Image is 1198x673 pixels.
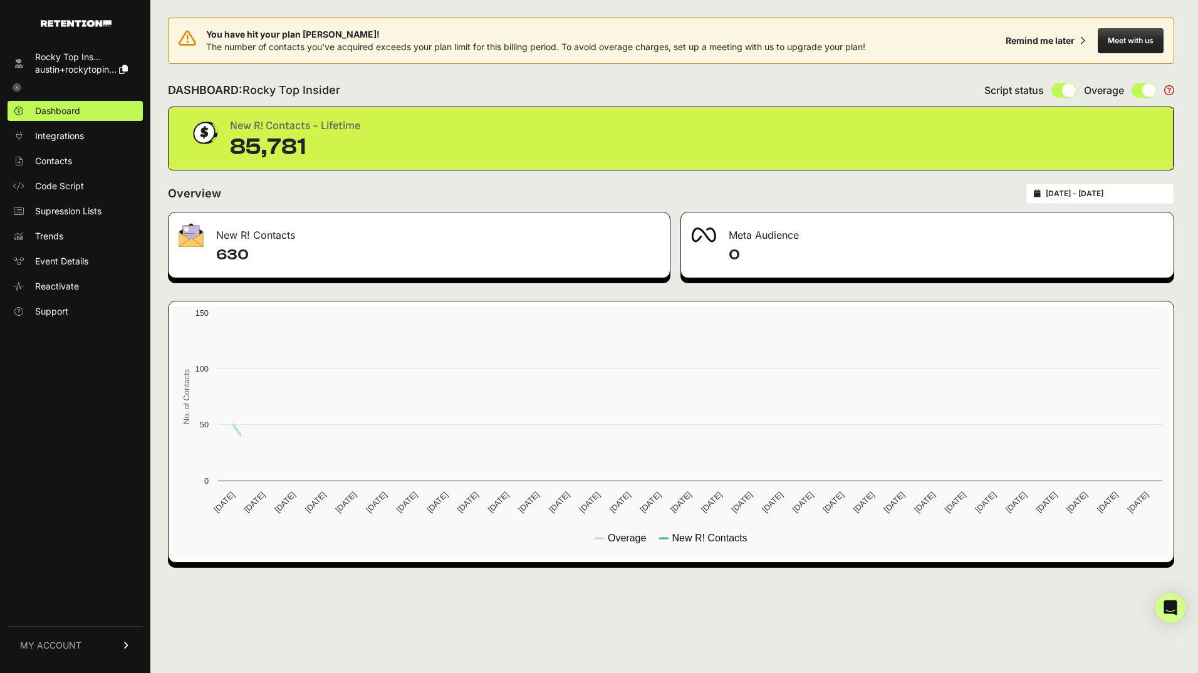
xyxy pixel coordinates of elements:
div: New R! Contacts - Lifetime [230,117,360,135]
text: [DATE] [730,490,754,514]
div: Rocky Top Ins... [35,51,128,63]
text: [DATE] [699,490,724,514]
span: Trends [35,230,63,243]
span: Code Script [35,180,84,192]
text: New R! Contacts [672,533,747,543]
text: [DATE] [273,490,297,514]
text: [DATE] [212,490,236,514]
text: [DATE] [578,490,602,514]
h4: 0 [729,245,1164,265]
h2: DASHBOARD: [168,81,340,99]
text: 100 [195,364,209,373]
text: [DATE] [395,490,419,514]
text: [DATE] [912,490,937,514]
h2: Overview [168,185,221,202]
text: [DATE] [608,490,632,514]
text: [DATE] [516,490,541,514]
text: [DATE] [1126,490,1150,514]
span: Overage [1084,83,1124,98]
img: fa-envelope-19ae18322b30453b285274b1b8af3d052b27d846a4fbe8435d1a52b978f639a2.png [179,223,204,247]
text: [DATE] [638,490,663,514]
text: Overage [608,533,646,543]
text: [DATE] [303,490,328,514]
span: Rocky Top Insider [242,83,340,97]
a: Event Details [8,251,143,271]
text: [DATE] [1095,490,1120,514]
div: Meta Audience [681,212,1174,250]
img: dollar-coin-05c43ed7efb7bc0c12610022525b4bbbb207c7efeef5aecc26f025e68dcafac9.png [189,117,220,149]
text: [DATE] [760,490,784,514]
span: austin+rockytopin... [35,64,117,75]
a: Dashboard [8,101,143,121]
span: You have hit your plan [PERSON_NAME]! [206,28,865,41]
a: Integrations [8,126,143,146]
text: [DATE] [943,490,967,514]
div: 85,781 [230,135,360,160]
text: No. of Contacts [182,369,191,424]
div: Remind me later [1006,34,1075,47]
text: [DATE] [669,490,693,514]
text: 0 [204,476,209,486]
a: Rocky Top Ins... austin+rockytopin... [8,47,143,80]
img: Retention.com [41,20,112,27]
span: Dashboard [35,105,80,117]
text: [DATE] [486,490,511,514]
span: Script status [984,83,1044,98]
a: Reactivate [8,276,143,296]
a: Support [8,301,143,321]
text: [DATE] [456,490,480,514]
text: [DATE] [1004,490,1028,514]
a: MY ACCOUNT [8,626,143,664]
button: Meet with us [1098,28,1164,53]
text: [DATE] [882,490,907,514]
text: [DATE] [334,490,358,514]
span: Event Details [35,255,88,268]
text: [DATE] [364,490,388,514]
h4: 630 [216,245,660,265]
span: Contacts [35,155,72,167]
span: Integrations [35,130,84,142]
a: Code Script [8,176,143,196]
text: 150 [195,308,209,318]
button: Remind me later [1001,29,1090,52]
a: Trends [8,226,143,246]
div: New R! Contacts [169,212,670,250]
span: Supression Lists [35,205,102,217]
a: Supression Lists [8,201,143,221]
text: [DATE] [1034,490,1059,514]
text: [DATE] [852,490,876,514]
span: Support [35,305,68,318]
text: [DATE] [425,490,449,514]
span: MY ACCOUNT [20,639,81,652]
text: [DATE] [973,490,997,514]
text: [DATE] [821,490,845,514]
text: 50 [200,420,209,429]
a: Contacts [8,151,143,171]
text: [DATE] [547,490,571,514]
span: Reactivate [35,280,79,293]
img: fa-meta-2f981b61bb99beabf952f7030308934f19ce035c18b003e963880cc3fabeebb7.png [691,227,716,243]
span: The number of contacts you've acquired exceeds your plan limit for this billing period. To avoid ... [206,41,865,52]
text: [DATE] [791,490,815,514]
text: [DATE] [242,490,267,514]
div: Open Intercom Messenger [1155,593,1185,623]
text: [DATE] [1065,490,1089,514]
